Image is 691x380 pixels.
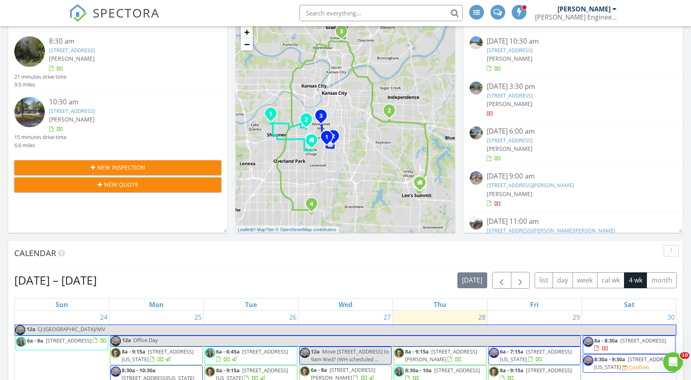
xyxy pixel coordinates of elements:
[489,367,499,377] img: cropped.jpg
[573,272,597,288] button: week
[46,337,91,344] span: [STREET_ADDRESS]
[97,163,145,172] span: New Inspection
[470,82,677,118] a: [DATE] 3:30 pm [STREET_ADDRESS] [PERSON_NAME]
[327,137,332,141] div: 7019 Edgevale Road , Kansas City, MO 64113
[242,348,288,355] span: [STREET_ADDRESS]
[300,366,310,376] img: cropped.jpg
[470,126,483,139] img: streetview
[535,272,553,288] button: list
[487,126,660,137] div: [DATE] 6:00 am
[583,337,593,347] img: headshotcropped2.jpg
[622,364,649,371] a: Confirm
[122,336,132,346] span: 12a
[276,227,337,232] a: © OpenStreetMap contributors
[470,36,483,49] img: streetview
[624,272,647,288] button: 4 wk
[122,348,145,355] span: 8a - 9:15a
[663,352,683,372] iframe: Intercom live chat
[666,311,676,324] a: Go to August 30, 2025
[14,97,221,149] a: 10:30 am [STREET_ADDRESS] [PERSON_NAME] 15 minutes drive time 6.6 miles
[69,11,160,28] a: SPECTORA
[216,348,288,363] a: 6a - 6:45a [STREET_ADDRESS]
[553,272,573,288] button: day
[133,336,158,344] span: Office Day
[14,36,45,67] img: streetview
[500,348,572,363] span: [STREET_ADDRESS][US_STATE]
[288,311,298,324] a: Go to August 26, 2025
[511,272,530,289] button: Next
[238,227,251,232] a: Leaflet
[389,110,394,115] div: 3906 South Sterling Avenue, Independence, MO 64052
[583,356,593,366] img: headshotcropped2.jpg
[49,115,95,123] span: [PERSON_NAME]
[243,299,259,310] a: Tuesday
[629,364,649,371] div: Confirm
[394,348,404,358] img: cropped.jpg
[271,113,276,118] div: 6545 County Line Road, Shawnee, KS 66216
[14,97,45,128] img: streetview
[594,337,666,352] a: 8a - 8:30a [STREET_ADDRESS]
[104,180,138,189] span: New Quote
[583,354,675,373] a: 8:30a - 9:30a [STREET_ADDRESS][US_STATE] Confirm
[470,217,677,253] a: [DATE] 11:00 am [STREET_ADDRESS][PERSON_NAME][PERSON_NAME] [PERSON_NAME]
[147,299,165,310] a: Monday
[394,367,404,377] img: erin_vogelsquare.jpg
[470,171,483,184] img: streetview
[216,367,240,374] span: 8a - 9:15a
[571,311,582,324] a: Go to August 29, 2025
[193,311,203,324] a: Go to August 25, 2025
[470,217,483,230] img: streetview
[312,203,317,208] div: 13804 Alhambra Street, Overland Park, KS 66224
[49,97,204,107] div: 10:30 am
[594,356,673,371] span: [STREET_ADDRESS][US_STATE]
[49,46,95,54] a: [STREET_ADDRESS]
[15,325,25,335] img: headshotcropped2.jpg
[594,337,618,344] span: 8a - 8:30a
[269,111,272,117] i: 1
[27,337,43,344] span: 6a - 8a
[333,136,338,141] div: 6832 Holmes Road, Kansas City, MO 64131
[14,73,67,81] div: 21 minutes drive time
[14,247,56,258] span: Calendar
[14,133,67,141] div: 15 minutes drive time
[528,299,540,310] a: Friday
[432,299,448,310] a: Thursday
[111,336,121,346] img: headshotcropped2.jpg
[487,137,533,144] a: [STREET_ADDRESS]
[14,141,67,149] div: 6.6 miles
[434,367,480,374] span: [STREET_ADDRESS]
[332,134,335,139] i: 2
[110,347,203,365] a: 8a - 9:15a [STREET_ADDRESS][US_STATE]
[321,115,326,120] div: 2017 West 48th Street, Westwood, KS 66205
[241,38,253,51] a: Zoom out
[487,190,533,198] span: [PERSON_NAME]
[492,272,511,289] button: Previous
[405,367,432,374] span: 8:30a - 10a
[388,108,391,114] i: 2
[319,113,323,119] i: 3
[122,367,156,374] span: 8:30a - 10:30a
[594,356,673,371] a: 8:30a - 9:30a [STREET_ADDRESS][US_STATE]
[300,348,310,358] img: headshotcropped2.jpg
[27,337,107,344] a: 6a - 8a [STREET_ADDRESS]
[597,272,625,288] button: cal wk
[526,367,572,374] span: [STREET_ADDRESS]
[14,272,97,288] h2: [DATE] – [DATE]
[420,182,425,187] div: 310 SE 1st St, Lee's Summit MO 64063
[111,367,121,377] img: headshotcropped2.jpg
[500,367,524,374] span: 8a - 9:15a
[311,366,327,373] span: 6a - 8a
[306,119,311,124] div: 5218 Juniper Drive, Roeland Park, KS 66205
[470,126,677,163] a: [DATE] 6:00 am [STREET_ADDRESS] [PERSON_NAME]
[487,227,615,234] a: [STREET_ADDRESS][PERSON_NAME][PERSON_NAME]
[205,367,215,377] img: cropped.jpg
[489,348,499,358] img: headshotcropped2.jpg
[535,13,617,21] div: Schroeder Engineering, LLC
[311,348,389,363] span: Move [STREET_ADDRESS] to 9am Wed? (WH scheduled ...
[252,227,274,232] a: © MapTiler
[16,336,108,350] a: 6a - 8a [STREET_ADDRESS]
[470,36,677,73] a: [DATE] 10:30 am [STREET_ADDRESS] [PERSON_NAME]
[299,5,463,21] input: Search everything...
[26,325,36,335] span: 12a
[382,311,392,324] a: Go to August 27, 2025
